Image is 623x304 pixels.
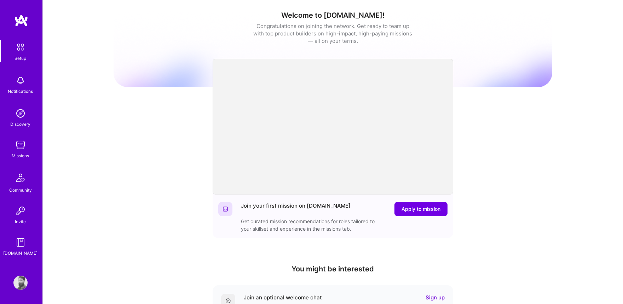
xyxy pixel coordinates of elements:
[402,206,440,213] span: Apply to mission
[13,138,28,152] img: teamwork
[114,11,552,19] h1: Welcome to [DOMAIN_NAME]!
[15,218,26,225] div: Invite
[11,120,31,128] div: Discovery
[223,206,228,212] img: Website
[4,249,38,257] div: [DOMAIN_NAME]
[253,22,413,45] div: Congratulations on joining the network. Get ready to team up with top product builders on high-im...
[244,294,322,301] div: Join an optional welcome chat
[213,265,453,273] h4: You might be interested
[213,59,453,195] iframe: video
[14,14,28,27] img: logo
[394,202,448,216] button: Apply to mission
[241,202,351,216] div: Join your first mission on [DOMAIN_NAME]
[12,169,29,186] img: Community
[13,235,28,249] img: guide book
[13,204,28,218] img: Invite
[426,294,445,301] a: Sign up
[225,298,231,304] img: Comment
[13,276,28,290] img: User Avatar
[13,40,28,55] img: setup
[241,218,382,232] div: Get curated mission recommendations for roles tailored to your skillset and experience in the mis...
[12,276,29,290] a: User Avatar
[13,106,28,120] img: discovery
[12,152,29,159] div: Missions
[15,55,27,62] div: Setup
[13,73,28,88] img: bell
[9,186,32,194] div: Community
[8,88,33,95] div: Notifications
